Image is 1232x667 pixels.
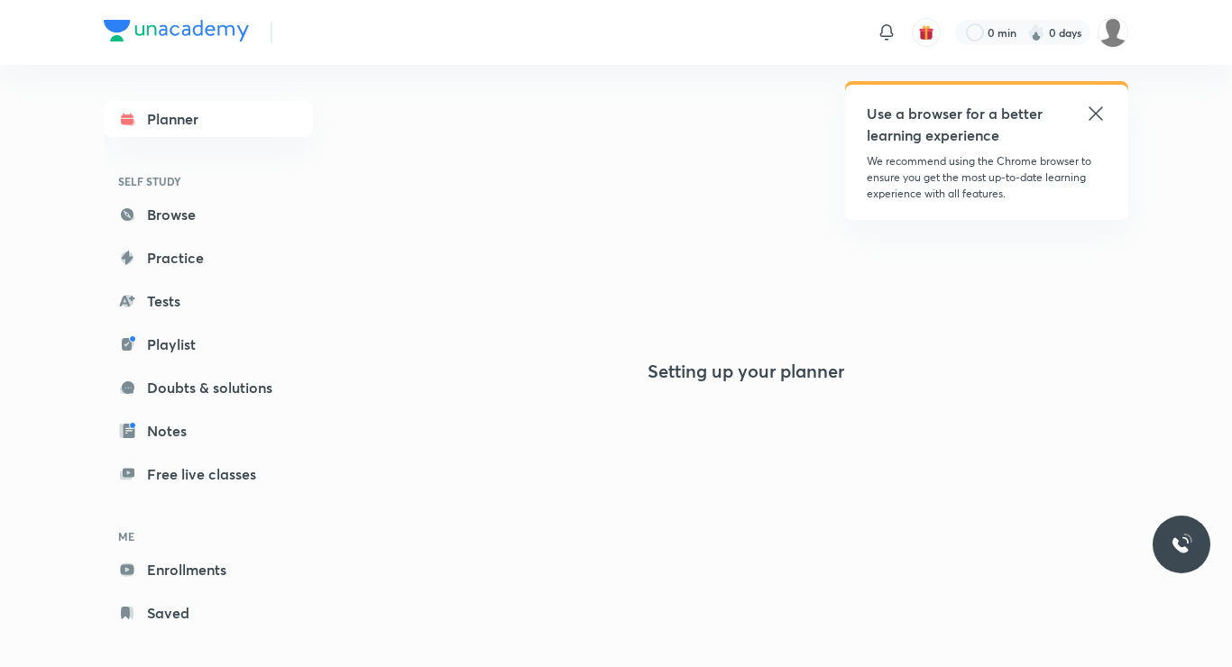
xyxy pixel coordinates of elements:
a: Practice [104,240,313,276]
a: Planner [104,101,313,137]
img: Company Logo [104,20,249,41]
a: Saved [104,595,313,631]
a: Tests [104,283,313,319]
h6: ME [104,521,313,552]
button: avatar [912,18,941,47]
img: snehal rajesh [1098,17,1128,48]
a: Doubts & solutions [104,370,313,406]
a: Free live classes [104,456,313,492]
h4: Setting up your planner [648,361,844,382]
a: Playlist [104,326,313,362]
img: streak [1027,23,1045,41]
img: ttu [1171,534,1192,555]
a: Browse [104,196,313,233]
h5: Use a browser for a better learning experience [867,103,1046,146]
a: Notes [104,413,313,449]
img: avatar [918,24,934,41]
a: Company Logo [104,20,249,46]
a: Enrollments [104,552,313,588]
p: We recommend using the Chrome browser to ensure you get the most up-to-date learning experience w... [867,153,1107,202]
h6: SELF STUDY [104,166,313,196]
